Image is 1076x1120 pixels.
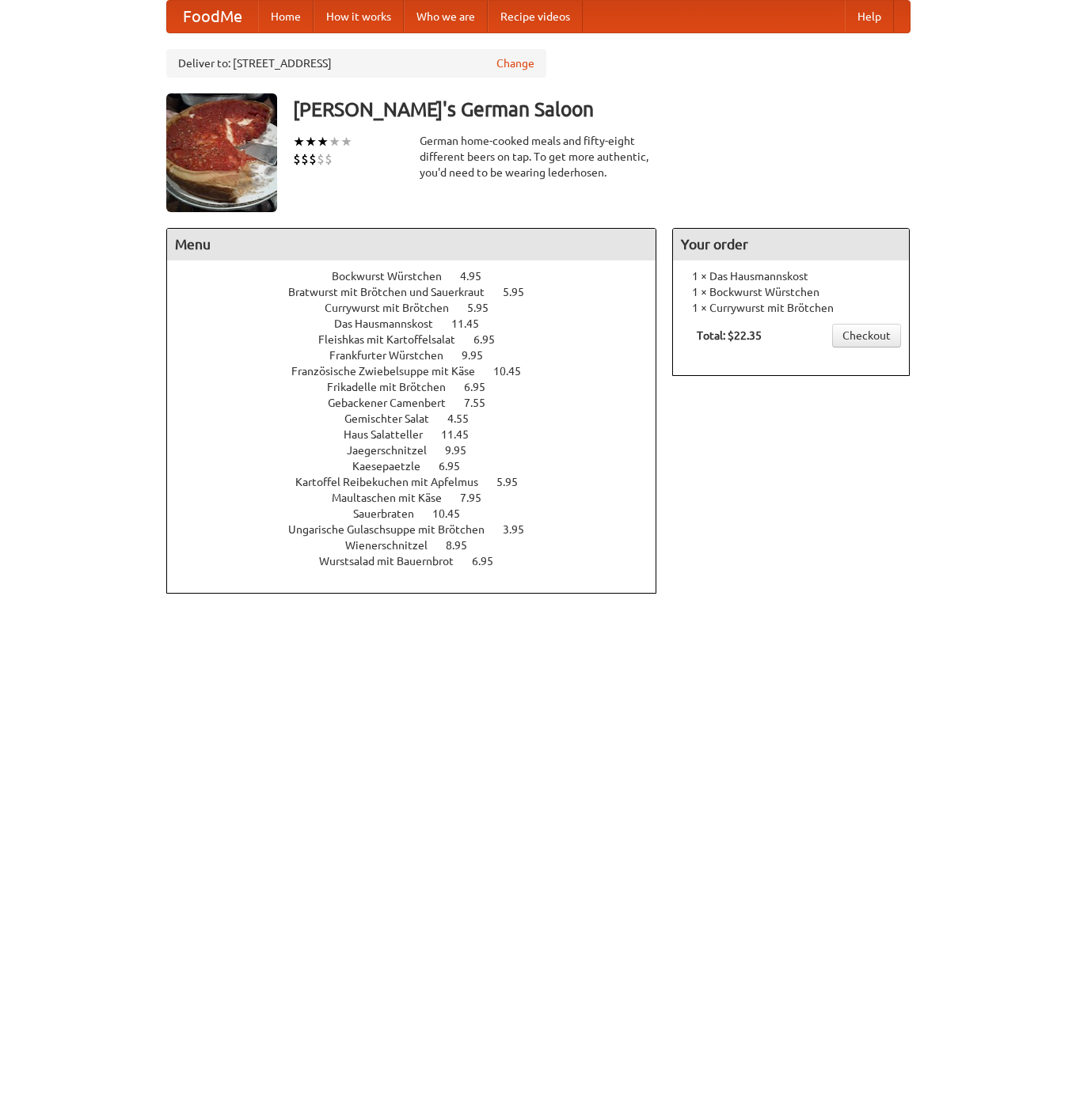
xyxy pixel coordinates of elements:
a: Maultaschen mit Käse 7.95 [332,492,511,504]
li: ★ [293,133,305,150]
li: $ [301,150,309,168]
span: 5.95 [503,286,540,298]
div: Deliver to: [STREET_ADDRESS] [166,49,546,78]
li: ★ [329,133,340,150]
span: 10.45 [493,365,537,378]
li: $ [293,150,301,168]
a: Bratwurst mit Brötchen und Sauerkraut 5.95 [288,286,553,298]
span: Wurstsalad mit Bauernbrot [319,555,470,568]
span: 11.45 [441,428,485,441]
span: Frikadelle mit Brötchen [327,381,462,393]
span: Gebackener Camenbert [328,397,462,409]
span: 10.45 [432,507,476,520]
a: Kaesepaetzle 6.95 [352,460,489,473]
span: 9.95 [462,349,499,362]
span: Maultaschen mit Käse [332,492,458,504]
span: Haus Salatteller [344,428,439,441]
h4: Menu [167,229,656,260]
a: Haus Salatteller 11.45 [344,428,498,441]
span: Fleishkas mit Kartoffelsalat [318,333,471,346]
a: Frankfurter Würstchen 9.95 [329,349,512,362]
span: 4.95 [460,270,497,283]
span: Kartoffel Reibekuchen mit Apfelmus [295,476,494,488]
span: 7.95 [460,492,497,504]
li: ★ [317,133,329,150]
li: ★ [340,133,352,150]
li: $ [317,150,325,168]
a: Help [845,1,894,32]
span: Currywurst mit Brötchen [325,302,465,314]
li: 1 × Das Hausmannskost [681,268,901,284]
a: Gemischter Salat 4.55 [344,412,498,425]
span: Bratwurst mit Brötchen und Sauerkraut [288,286,500,298]
b: Total: $22.35 [697,329,762,342]
span: Kaesepaetzle [352,460,436,473]
span: Sauerbraten [353,507,430,520]
a: Kartoffel Reibekuchen mit Apfelmus 5.95 [295,476,547,488]
span: 9.95 [445,444,482,457]
li: $ [309,150,317,168]
a: Who we are [404,1,488,32]
span: Jaegerschnitzel [347,444,443,457]
li: 1 × Currywurst mit Brötchen [681,300,901,316]
a: Das Hausmannskost 11.45 [334,317,508,330]
span: Bockwurst Würstchen [332,270,458,283]
span: Französische Zwiebelsuppe mit Käse [291,365,491,378]
a: Frikadelle mit Brötchen 6.95 [327,381,515,393]
a: Home [258,1,314,32]
a: Wurstsalad mit Bauernbrot 6.95 [319,555,523,568]
a: Sauerbraten 10.45 [353,507,489,520]
li: ★ [305,133,317,150]
span: 3.95 [503,523,540,536]
a: Wienerschnitzel 8.95 [345,539,496,552]
span: Gemischter Salat [344,412,445,425]
a: FoodMe [167,1,258,32]
span: Frankfurter Würstchen [329,349,459,362]
a: Fleishkas mit Kartoffelsalat 6.95 [318,333,524,346]
span: 6.95 [473,333,511,346]
span: 6.95 [472,555,509,568]
span: 7.55 [464,397,501,409]
li: 1 × Bockwurst Würstchen [681,284,901,300]
h3: [PERSON_NAME]'s German Saloon [293,93,911,125]
span: 5.95 [496,476,534,488]
span: Wienerschnitzel [345,539,443,552]
a: Checkout [832,324,901,347]
a: Jaegerschnitzel 9.95 [347,444,496,457]
a: Ungarische Gulaschsuppe mit Brötchen 3.95 [288,523,553,536]
li: $ [325,150,333,168]
h4: Your order [673,229,909,260]
span: 11.45 [451,317,495,330]
img: angular.jpg [166,93,277,212]
a: How it works [314,1,404,32]
span: 6.95 [439,460,476,473]
div: German home-cooked meals and fifty-eight different beers on tap. To get more authentic, you'd nee... [420,133,657,180]
a: Change [496,55,534,71]
a: Gebackener Camenbert 7.55 [328,397,515,409]
span: Ungarische Gulaschsuppe mit Brötchen [288,523,500,536]
a: Recipe videos [488,1,583,32]
span: 5.95 [467,302,504,314]
a: Currywurst mit Brötchen 5.95 [325,302,518,314]
span: 6.95 [464,381,501,393]
a: Bockwurst Würstchen 4.95 [332,270,511,283]
span: 4.55 [447,412,485,425]
span: Das Hausmannskost [334,317,449,330]
a: Französische Zwiebelsuppe mit Käse 10.45 [291,365,550,378]
span: 8.95 [446,539,483,552]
